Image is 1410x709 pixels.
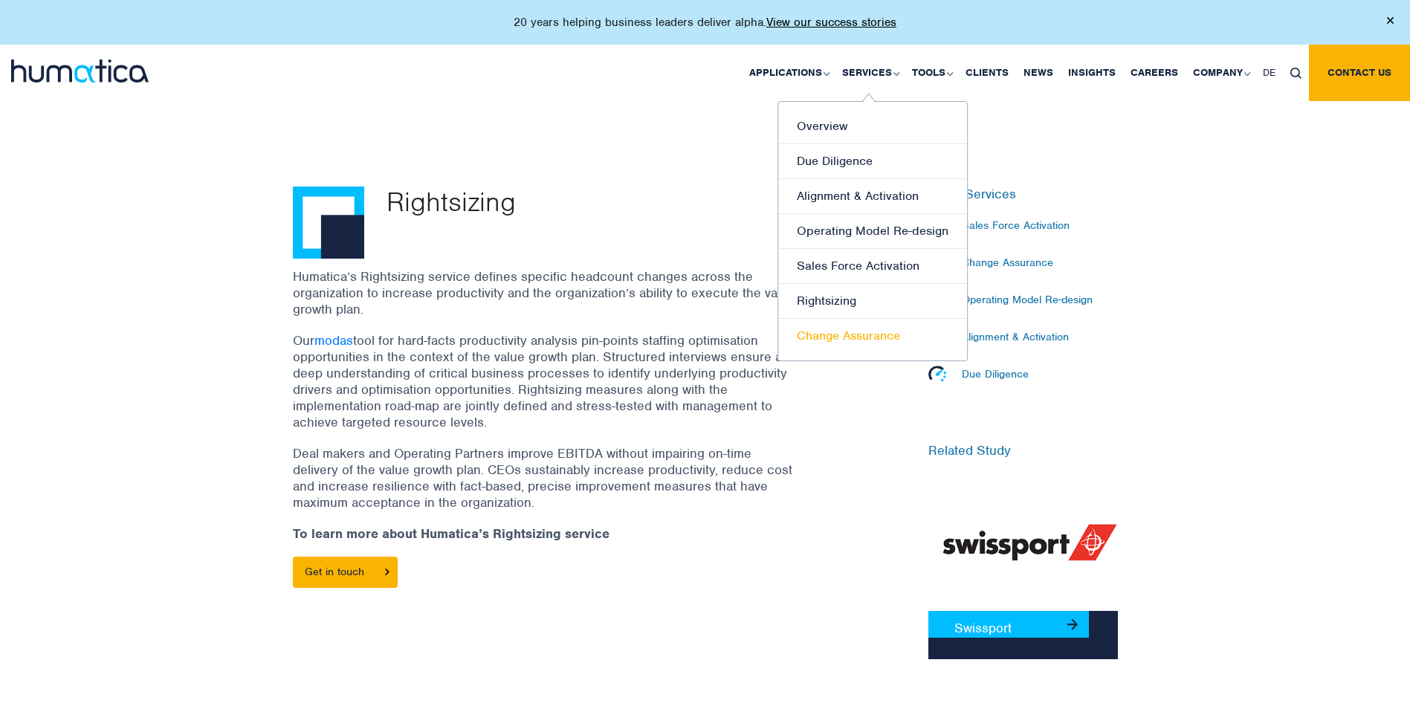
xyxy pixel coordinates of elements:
[1309,45,1410,101] a: Contact us
[1186,45,1255,101] a: Company
[11,59,149,82] img: logo
[962,367,1029,381] p: Due Diligence
[958,45,1016,101] a: Clients
[905,45,958,101] a: Tools
[1290,68,1301,79] img: search_icon
[1061,45,1123,101] a: Insights
[778,319,967,353] a: Change Assurance
[293,445,798,511] p: Deal makers and Operating Partners improve EBITDA without impairing on-time delivery of the value...
[928,611,1090,638] a: Swissport
[293,332,798,430] p: Our tool for hard-facts productivity analysis pin-points staffing optimisation opportunities in t...
[778,179,967,214] a: Alignment & Activation
[962,330,1069,343] p: Alignment & Activation
[928,187,1118,203] h6: Other Services
[1255,45,1283,101] a: DE
[293,525,609,542] strong: To learn more about Humatica’s Rightsizing service
[293,557,398,588] a: Get in touch
[928,443,1118,459] h6: Related Study
[962,256,1053,269] p: Change Assurance
[766,15,896,30] a: View our success stories
[293,268,798,317] p: Humatica’s Rightsizing service defines specific headcount changes across the organization to incr...
[962,218,1070,232] p: Sales Force Activation
[835,45,905,101] a: Services
[778,284,967,319] a: Rightsizing
[385,569,389,575] img: arrowicon
[778,144,967,179] a: Due Diligence
[778,249,967,284] a: Sales Force Activation
[928,477,1118,611] img: Swissport
[928,366,946,382] img: Due Diligence
[514,15,896,30] p: 20 years helping business leaders deliver alpha.
[778,214,967,249] a: Operating Model Re-design
[1123,45,1186,101] a: Careers
[1016,45,1061,101] a: News
[387,187,835,216] p: Rightsizing
[1263,66,1275,79] span: DE
[962,293,1093,306] p: Operating Model Re-design
[742,45,835,101] a: Applications
[293,187,365,259] img: Rightsizing
[314,332,353,349] a: modas
[778,109,967,144] a: Overview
